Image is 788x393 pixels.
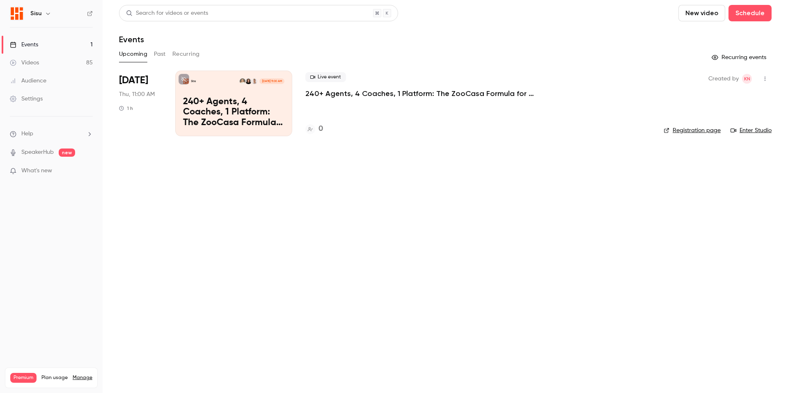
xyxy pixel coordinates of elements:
span: [DATE] 11:00 AM [259,78,284,84]
div: Search for videos or events [126,9,208,18]
div: Videos [10,59,39,67]
h4: 0 [318,123,323,135]
span: KN [744,74,750,84]
span: [DATE] [119,74,148,87]
a: SpeakerHub [21,148,54,157]
p: 240+ Agents, 4 Coaches, 1 Platform: The ZooCasa Formula for Scalable Real Estate Coaching [183,97,284,128]
button: Recurring [172,48,200,61]
button: Upcoming [119,48,147,61]
div: Sep 25 Thu, 10:00 AM (America/Los Angeles) [119,71,162,136]
button: New video [678,5,725,21]
div: Events [10,41,38,49]
div: Settings [10,95,43,103]
span: Premium [10,373,37,383]
div: 1 h [119,105,133,112]
a: 0 [305,123,323,135]
h6: Sisu [30,9,41,18]
span: What's new [21,167,52,175]
a: 240+ Agents, 4 Coaches, 1 Platform: The ZooCasa Formula for Scalable Real Estate Coaching [305,89,552,98]
button: Recurring events [708,51,772,64]
img: Sisu [10,7,23,20]
span: new [59,149,75,157]
h1: Events [119,34,144,44]
li: help-dropdown-opener [10,130,93,138]
span: Help [21,130,33,138]
a: Manage [73,375,92,381]
span: Plan usage [41,375,68,381]
div: Audience [10,77,46,85]
button: Past [154,48,166,61]
span: Created by [708,74,739,84]
a: 240+ Agents, 4 Coaches, 1 Platform: The ZooCasa Formula for Scalable Real Estate CoachingSisuZac ... [175,71,292,136]
img: Brittany Kostov [245,78,251,84]
img: Zac Muir [252,78,257,84]
span: Kaela Nichol [742,74,752,84]
a: Enter Studio [731,126,772,135]
img: Carrie Lysenko [240,78,245,84]
span: Live event [305,72,346,82]
p: Sisu [191,79,196,83]
span: Thu, 11:00 AM [119,90,155,98]
button: Schedule [728,5,772,21]
iframe: Noticeable Trigger [83,167,93,175]
a: Registration page [664,126,721,135]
